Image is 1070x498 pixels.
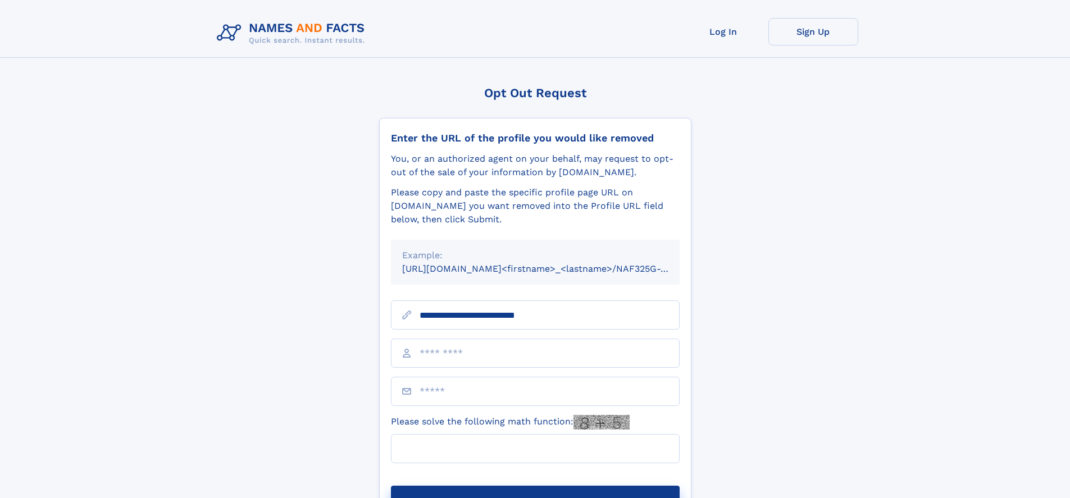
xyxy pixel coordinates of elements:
img: Logo Names and Facts [212,18,374,48]
div: Enter the URL of the profile you would like removed [391,132,680,144]
label: Please solve the following math function: [391,415,630,430]
div: You, or an authorized agent on your behalf, may request to opt-out of the sale of your informatio... [391,152,680,179]
a: Sign Up [768,18,858,45]
a: Log In [679,18,768,45]
div: Example: [402,249,668,262]
div: Please copy and paste the specific profile page URL on [DOMAIN_NAME] you want removed into the Pr... [391,186,680,226]
small: [URL][DOMAIN_NAME]<firstname>_<lastname>/NAF325G-xxxxxxxx [402,263,701,274]
div: Opt Out Request [379,86,691,100]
